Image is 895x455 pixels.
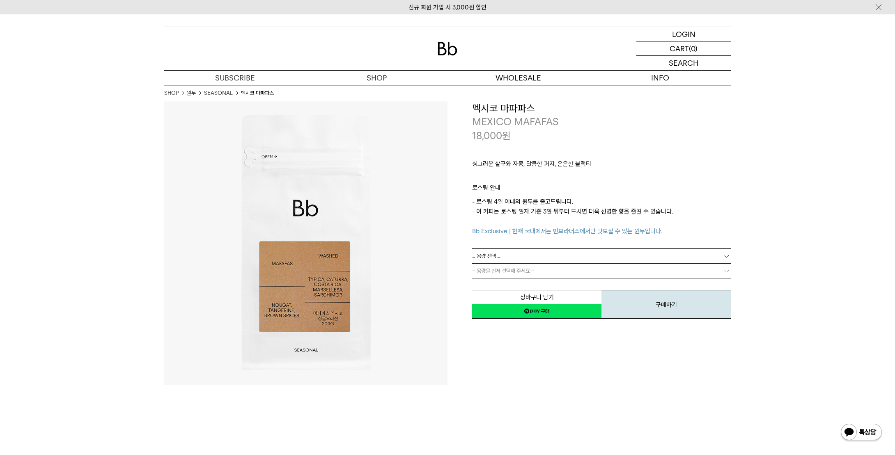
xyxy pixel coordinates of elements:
p: WHOLESALE [447,71,589,85]
a: SHOP [306,71,447,85]
p: MEXICO MAFAFAS [472,115,731,129]
p: 18,000 [472,129,511,143]
p: INFO [589,71,731,85]
span: = 용량을 먼저 선택해 주세요 = [472,264,535,278]
a: SHOP [164,89,179,97]
a: LOGIN [636,27,731,41]
a: CART (0) [636,41,731,56]
p: 로스팅 안내 [472,183,731,197]
img: 멕시코 마파파스 [164,101,447,385]
button: 구매하기 [601,290,731,319]
p: 싱그러운 살구와 자몽, 달콤한 퍼지, 은은한 블랙티 [472,159,731,173]
span: 원 [502,130,511,142]
p: LOGIN [672,27,695,41]
img: 카카오톡 채널 1:1 채팅 버튼 [840,423,883,443]
img: 로고 [438,42,457,55]
span: = 용량 선택 = [472,249,500,263]
a: 신규 회원 가입 시 3,000원 할인 [408,4,487,11]
a: 새창 [472,304,601,319]
p: ㅤ [472,173,731,183]
span: Bb Exclusive | 현재 국내에서는 빈브라더스에서만 맛보실 수 있는 원두입니다. [472,227,662,235]
li: 멕시코 마파파스 [241,89,274,97]
p: - 로스팅 4일 이내의 원두를 출고드립니다. - 이 커피는 로스팅 일자 기준 3일 뒤부터 드시면 더욱 선명한 향을 즐길 수 있습니다. [472,197,731,236]
button: 장바구니 담기 [472,290,601,304]
a: SUBSCRIBE [164,71,306,85]
p: SEARCH [669,56,698,70]
p: (0) [689,41,698,55]
a: SEASONAL [204,89,233,97]
a: 원두 [187,89,196,97]
h3: 멕시코 마파파스 [472,101,731,115]
p: CART [670,41,689,55]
